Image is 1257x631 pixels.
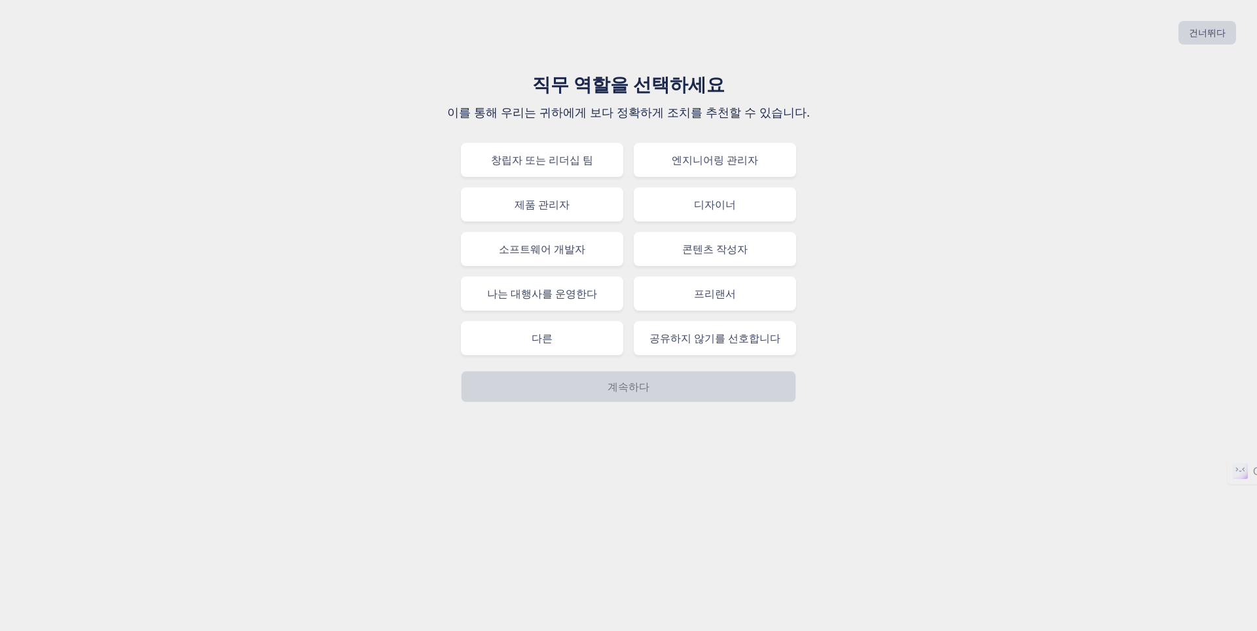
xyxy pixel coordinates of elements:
[672,153,758,166] font: 엔지니어링 관리자
[491,153,593,166] font: 창립자 또는 리더십 팀
[694,198,736,211] font: 디자이너
[608,380,649,393] font: 계속하다
[694,287,736,300] font: 프리랜서
[499,242,585,256] font: 소프트웨어 개발자
[682,242,748,256] font: 콘텐츠 작성자
[532,332,553,345] font: 다른
[447,105,810,119] font: 이를 통해 우리는 귀하에게 보다 정확하게 조치를 추천할 수 있습니다.
[461,371,796,402] button: 계속하다
[532,73,725,96] font: 직무 역할을 선택하세요
[1189,27,1226,38] font: 건너뛰다
[515,198,570,211] font: 제품 관리자
[487,287,597,300] font: 나는 대행사를 운영한다
[649,332,780,345] font: 공유하지 않기를 선호합니다
[1178,21,1236,45] button: 건너뛰다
